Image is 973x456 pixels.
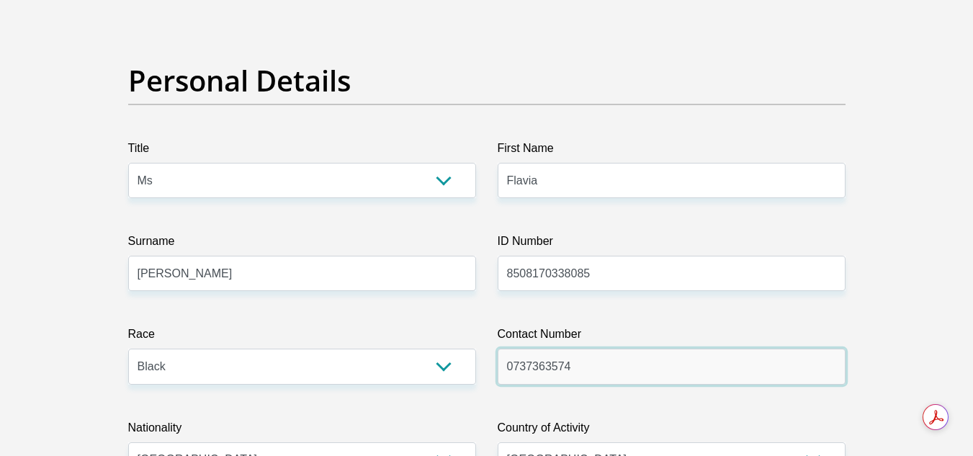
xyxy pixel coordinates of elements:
[498,326,846,349] label: Contact Number
[498,163,846,198] input: First Name
[498,349,846,384] input: Contact Number
[498,419,846,442] label: Country of Activity
[128,140,476,163] label: Title
[128,419,476,442] label: Nationality
[128,233,476,256] label: Surname
[128,256,476,291] input: Surname
[498,140,846,163] label: First Name
[498,256,846,291] input: ID Number
[498,233,846,256] label: ID Number
[128,326,476,349] label: Race
[128,63,846,98] h2: Personal Details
